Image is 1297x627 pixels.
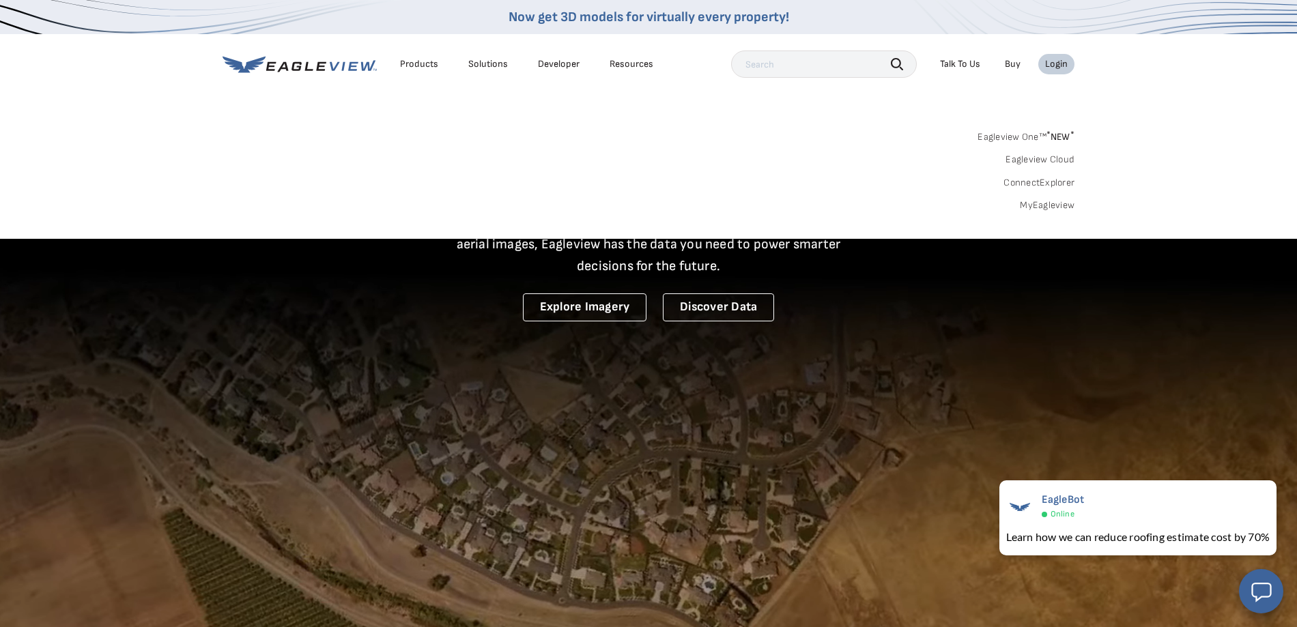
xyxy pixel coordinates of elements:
[1051,509,1074,519] span: Online
[509,9,789,25] a: Now get 3D models for virtually every property!
[1046,131,1074,143] span: NEW
[1020,199,1074,212] a: MyEagleview
[538,58,580,70] a: Developer
[1006,154,1074,166] a: Eagleview Cloud
[940,58,980,70] div: Talk To Us
[1045,58,1068,70] div: Login
[663,293,774,321] a: Discover Data
[731,50,917,78] input: Search
[1239,569,1283,613] button: Open chat window
[523,293,647,321] a: Explore Imagery
[1003,177,1074,189] a: ConnectExplorer
[1042,493,1085,506] span: EagleBot
[400,58,438,70] div: Products
[1006,529,1270,545] div: Learn how we can reduce roofing estimate cost by 70%
[1005,58,1021,70] a: Buy
[978,127,1074,143] a: Eagleview One™*NEW*
[468,58,508,70] div: Solutions
[610,58,653,70] div: Resources
[1006,493,1034,521] img: EagleBot
[440,212,857,277] p: A new era starts here. Built on more than 3.5 billion high-resolution aerial images, Eagleview ha...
